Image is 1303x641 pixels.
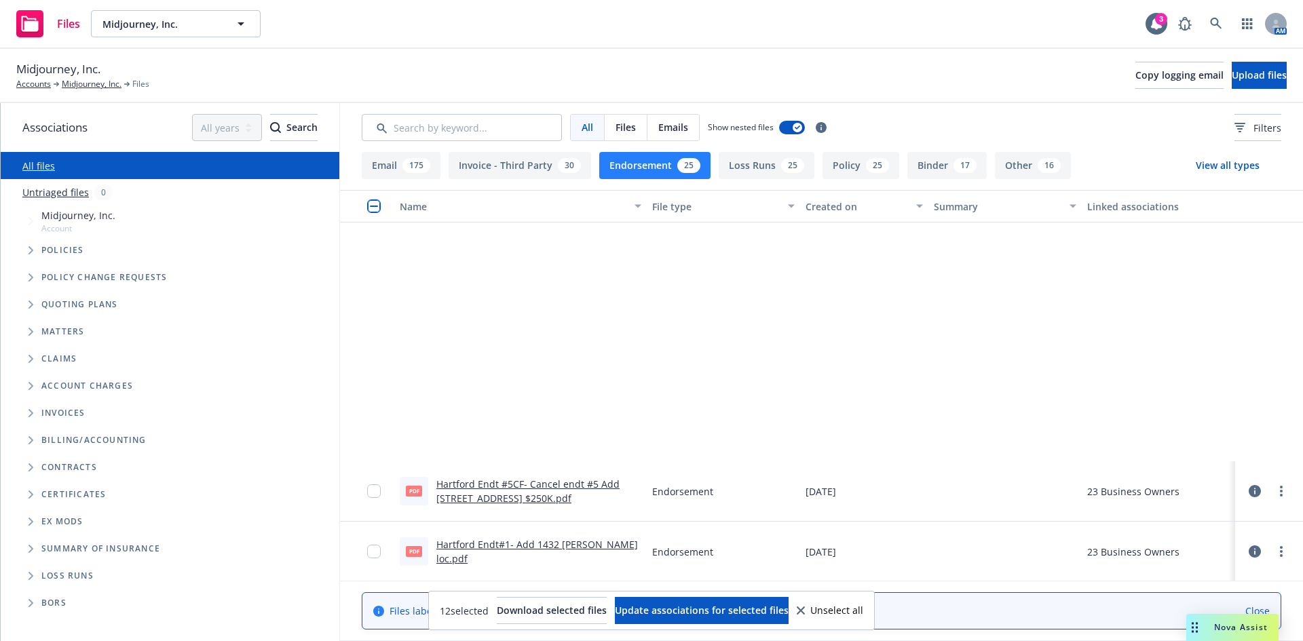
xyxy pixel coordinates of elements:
span: pdf [406,546,422,556]
span: Ex Mods [41,518,83,526]
a: Hartford Endt#1- Add 1432 [PERSON_NAME] loc.pdf [436,538,638,565]
span: Policies [41,246,84,254]
div: Search [270,115,318,140]
input: Select all [367,199,381,213]
span: Quoting plans [41,300,118,309]
div: 30 [558,158,581,173]
span: Update associations for selected files [615,604,789,617]
button: Linked associations [1082,190,1235,222]
div: Drag to move [1186,614,1203,641]
div: Name [400,199,626,214]
span: Endorsement [652,484,713,499]
span: BORs [41,599,67,607]
span: Invoices [41,409,86,417]
div: File type [652,199,780,214]
span: Nova Assist [1214,621,1268,633]
button: Email [362,152,440,179]
div: Created on [806,199,907,214]
input: Toggle Row Selected [367,545,381,558]
span: Loss Runs [41,572,94,580]
div: 17 [953,158,977,173]
span: Matters [41,328,84,336]
span: Account charges [41,382,133,390]
span: Copy logging email [1135,69,1224,81]
button: SearchSearch [270,114,318,141]
a: Hartford Endt #5CF- Cancel endt #5 Add [STREET_ADDRESS] $250K.pdf [436,478,620,505]
button: Loss Runs [719,152,814,179]
span: Contracts [41,463,97,471]
span: Billing/Accounting [41,436,147,444]
div: 3 [1155,13,1167,25]
button: Name [394,190,647,222]
span: Associations [22,119,88,136]
input: Toggle Row Selected [367,484,381,498]
button: Upload files [1232,62,1287,89]
span: Midjourney, Inc. [41,208,115,222]
span: Filters [1253,121,1281,135]
a: Midjourney, Inc. [62,78,121,90]
button: View all types [1174,152,1281,179]
button: Binder [907,152,987,179]
div: Tree Example [1,206,339,427]
button: Invoice - Third Party [449,152,591,179]
span: Emails [658,120,688,134]
span: Show nested files [708,121,774,133]
button: Filters [1234,114,1281,141]
a: Search [1203,10,1230,37]
div: 175 [402,158,430,173]
a: more [1273,483,1289,499]
span: Midjourney, Inc. [102,17,220,31]
a: Close [1245,604,1270,618]
span: Files [616,120,636,134]
div: 25 [781,158,804,173]
div: 0 [94,184,113,200]
span: Policy change requests [41,273,167,281]
div: 16 [1038,158,1061,173]
button: Download selected files [497,597,607,624]
span: Files [57,18,80,29]
button: Nova Assist [1186,614,1279,641]
span: Certificates [41,490,106,499]
span: Filters [1234,121,1281,135]
button: Created on [800,190,928,222]
button: Copy logging email [1135,62,1224,89]
span: Midjourney, Inc. [16,60,100,78]
button: Policy [823,152,899,179]
span: Endorsement [652,545,713,559]
div: Summary [934,199,1061,214]
a: All files [22,159,55,172]
div: 23 Business Owners [1087,545,1179,559]
button: Other [995,152,1071,179]
div: Linked associations [1087,199,1230,214]
a: Files [11,5,86,43]
input: Search by keyword... [362,114,562,141]
a: Switch app [1234,10,1261,37]
div: 23 Business Owners [1087,484,1179,499]
span: Summary of insurance [41,545,160,553]
span: Download selected files [497,604,607,617]
span: pdf [406,486,422,496]
span: All [582,120,593,134]
span: Files labeled as "Auto ID card" are hidden. [390,604,675,618]
button: Unselect all [797,597,863,624]
div: Folder Tree Example [1,427,339,617]
span: 12 selected [440,604,489,618]
span: Files [132,78,149,90]
a: more [1273,543,1289,560]
button: Endorsement [599,152,711,179]
div: 25 [677,158,700,173]
span: Account [41,222,115,234]
button: File type [647,190,800,222]
div: 25 [866,158,889,173]
a: Accounts [16,78,51,90]
button: Summary [928,190,1082,222]
span: [DATE] [806,545,836,559]
svg: Search [270,122,281,133]
button: Midjourney, Inc. [91,10,261,37]
span: Upload files [1232,69,1287,81]
span: Claims [41,355,77,363]
button: Update associations for selected files [615,597,789,624]
span: [DATE] [806,484,836,499]
a: Report a Bug [1171,10,1198,37]
a: Untriaged files [22,185,89,199]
